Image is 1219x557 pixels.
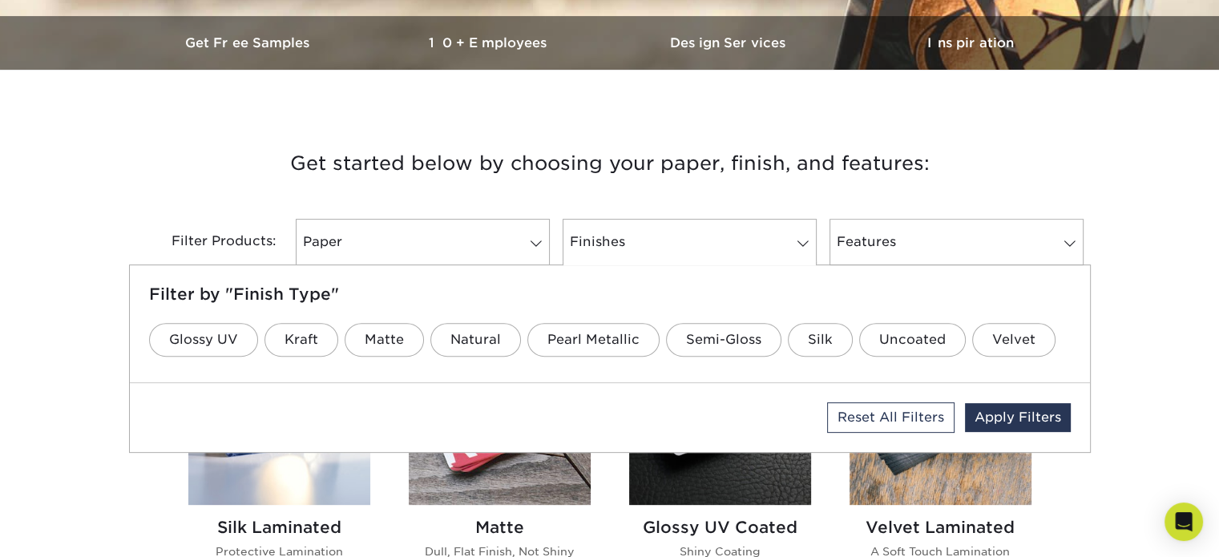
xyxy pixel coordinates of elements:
[850,518,1031,537] h2: Velvet Laminated
[264,323,338,357] a: Kraft
[563,219,817,265] a: Finishes
[129,16,369,70] a: Get Free Samples
[850,16,1091,70] a: Inspiration
[850,35,1091,50] h3: Inspiration
[296,219,550,265] a: Paper
[141,127,1079,200] h3: Get started below by choosing your paper, finish, and features:
[827,402,955,433] a: Reset All Filters
[788,323,853,357] a: Silk
[430,323,521,357] a: Natural
[129,219,289,265] div: Filter Products:
[629,518,811,537] h2: Glossy UV Coated
[149,285,1071,304] h5: Filter by "Finish Type"
[409,518,591,537] h2: Matte
[369,35,610,50] h3: 10+ Employees
[527,323,660,357] a: Pearl Metallic
[829,219,1084,265] a: Features
[965,403,1071,432] a: Apply Filters
[369,16,610,70] a: 10+ Employees
[1165,503,1203,541] div: Open Intercom Messenger
[149,323,258,357] a: Glossy UV
[345,323,424,357] a: Matte
[972,323,1056,357] a: Velvet
[666,323,781,357] a: Semi-Gloss
[610,35,850,50] h3: Design Services
[188,518,370,537] h2: Silk Laminated
[859,323,966,357] a: Uncoated
[129,35,369,50] h3: Get Free Samples
[610,16,850,70] a: Design Services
